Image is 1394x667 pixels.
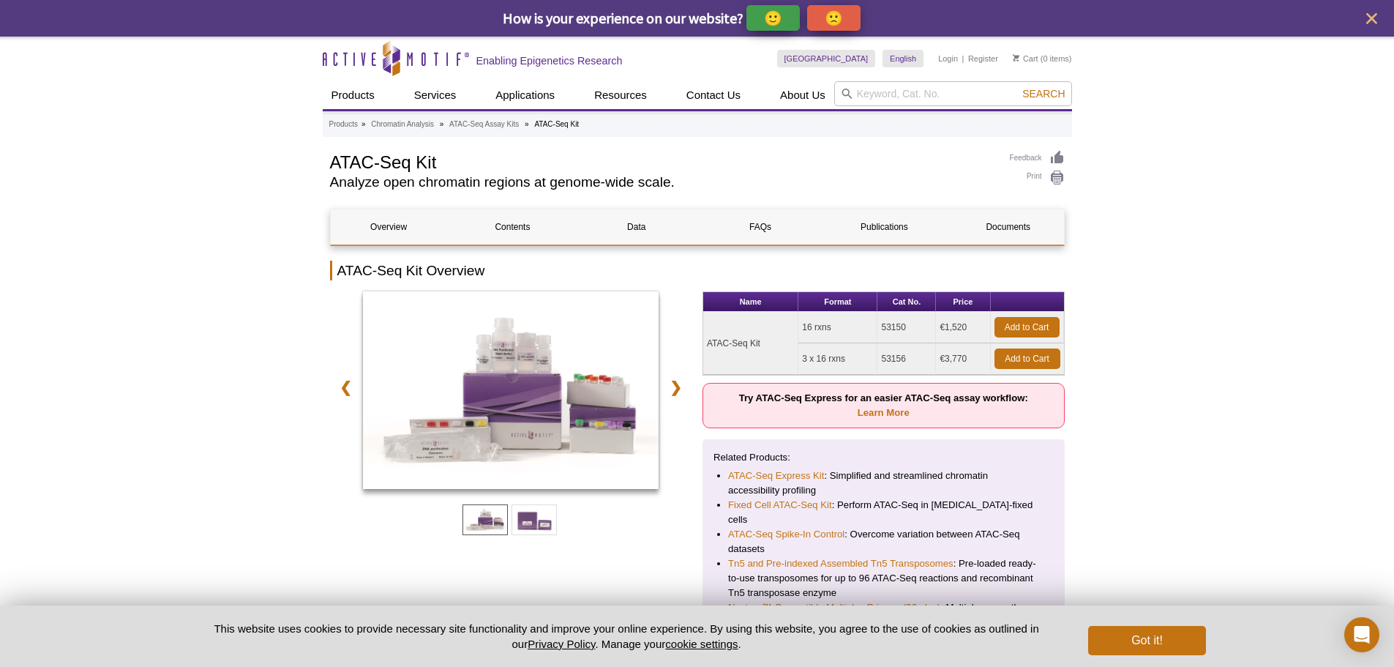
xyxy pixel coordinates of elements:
li: » [361,120,366,128]
h2: Enabling Epigenetics Research [476,54,623,67]
a: Contents [454,209,571,245]
a: Fixed Cell ATAC-Seq Kit [728,498,832,513]
a: Applications [487,81,563,109]
a: Register [968,53,998,64]
p: 🙁 [825,9,843,27]
span: How is your experience on our website? [503,9,743,27]
li: : Multiplex more than 16 samples [728,600,1039,630]
a: ATAC-Seq Assay Kits [449,118,519,131]
a: Services [405,81,465,109]
a: Learn More [858,407,910,418]
a: Feedback [1010,150,1065,166]
a: ATAC-Seq Express Kit [728,469,824,483]
a: Overview [331,209,447,245]
a: Contact Us [678,81,749,109]
td: 53150 [877,312,936,343]
a: Print [1010,170,1065,186]
a: Nextera™-Compatible Multiplex Primers (96 plex) [728,600,940,615]
a: Products [323,81,383,109]
a: Add to Cart [994,349,1060,369]
a: ATAC-Seq Kit [363,291,659,493]
th: Format [798,292,877,312]
a: [GEOGRAPHIC_DATA] [777,50,876,67]
li: (0 items) [1013,50,1072,67]
th: Name [703,292,798,312]
h2: ATAC-Seq Kit Overview [330,261,1065,280]
a: FAQs [702,209,818,245]
div: Open Intercom Messenger [1344,617,1379,652]
a: Documents [950,209,1066,245]
button: Got it! [1088,626,1205,655]
button: cookie settings [665,638,738,650]
th: Cat No. [877,292,936,312]
li: | [962,50,964,67]
button: Search [1018,87,1069,100]
input: Keyword, Cat. No. [834,81,1072,106]
li: » [440,120,444,128]
li: : Overcome variation between ATAC-Seq datasets [728,527,1039,556]
span: Search [1022,88,1065,100]
th: Price [936,292,990,312]
td: ATAC-Seq Kit [703,312,798,375]
a: ❯ [660,370,692,404]
h2: Analyze open chromatin regions at genome-wide scale. [330,176,995,189]
li: : Perform ATAC-Seq in [MEDICAL_DATA]-fixed cells [728,498,1039,527]
li: » [525,120,529,128]
li: : Pre-loaded ready-to-use transposomes for up to 96 ATAC-Seq reactions and recombinant Tn5 transp... [728,556,1039,600]
a: Cart [1013,53,1038,64]
a: About Us [771,81,834,109]
td: 16 rxns [798,312,877,343]
button: close [1363,10,1381,28]
a: Privacy Policy [528,638,595,650]
td: €3,770 [936,343,990,375]
img: Your Cart [1013,54,1019,62]
a: ATAC-Seq Spike-In Control [728,527,844,542]
li: : Simplified and streamlined chromatin accessibility profiling [728,469,1039,498]
td: 3 x 16 rxns [798,343,877,375]
a: Publications [826,209,943,245]
h1: ATAC-Seq Kit [330,150,995,172]
a: Data [578,209,694,245]
a: Tn5 and Pre-indexed Assembled Tn5 Transposomes [728,556,953,571]
a: Login [938,53,958,64]
td: 53156 [877,343,936,375]
a: ❮ [330,370,361,404]
a: Add to Cart [994,317,1060,338]
a: English [883,50,923,67]
td: €1,520 [936,312,990,343]
strong: Try ATAC-Seq Express for an easier ATAC-Seq assay workflow: [739,392,1028,418]
a: Resources [585,81,656,109]
p: This website uses cookies to provide necessary site functionality and improve your online experie... [189,621,1065,652]
p: 🙂 [764,9,782,27]
p: Related Products: [713,450,1054,465]
a: Products [329,118,358,131]
li: ATAC-Seq Kit [534,120,579,128]
img: ATAC-Seq Kit [363,291,659,489]
a: Chromatin Analysis [371,118,434,131]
